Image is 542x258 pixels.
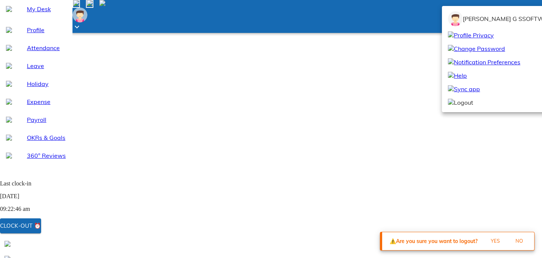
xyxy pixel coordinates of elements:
span: Change Password [448,44,505,53]
img: notification-16px.3daa485c.svg [448,58,454,64]
img: Employee [448,11,463,26]
span: No [509,237,529,245]
img: password-16px.4abc478a.svg [448,45,454,51]
span: Notification Preferences [448,58,520,67]
span: Help [448,71,467,80]
img: reload.2b413110.svg [448,85,454,91]
span: Sync app [448,85,480,93]
span: Yes [485,237,505,245]
span: Profile Privacy [448,31,494,40]
span: [PERSON_NAME] G S [463,15,522,22]
img: help-16px.8a9e055a.svg [448,72,454,78]
span: ⚠️ Are you sure you want to logout? [390,237,477,245]
img: logout-16px.3bbec06c.svg [448,99,454,105]
span: Logout [448,98,473,107]
img: profile-privacy-16px.26ea90b4.svg [448,31,454,37]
